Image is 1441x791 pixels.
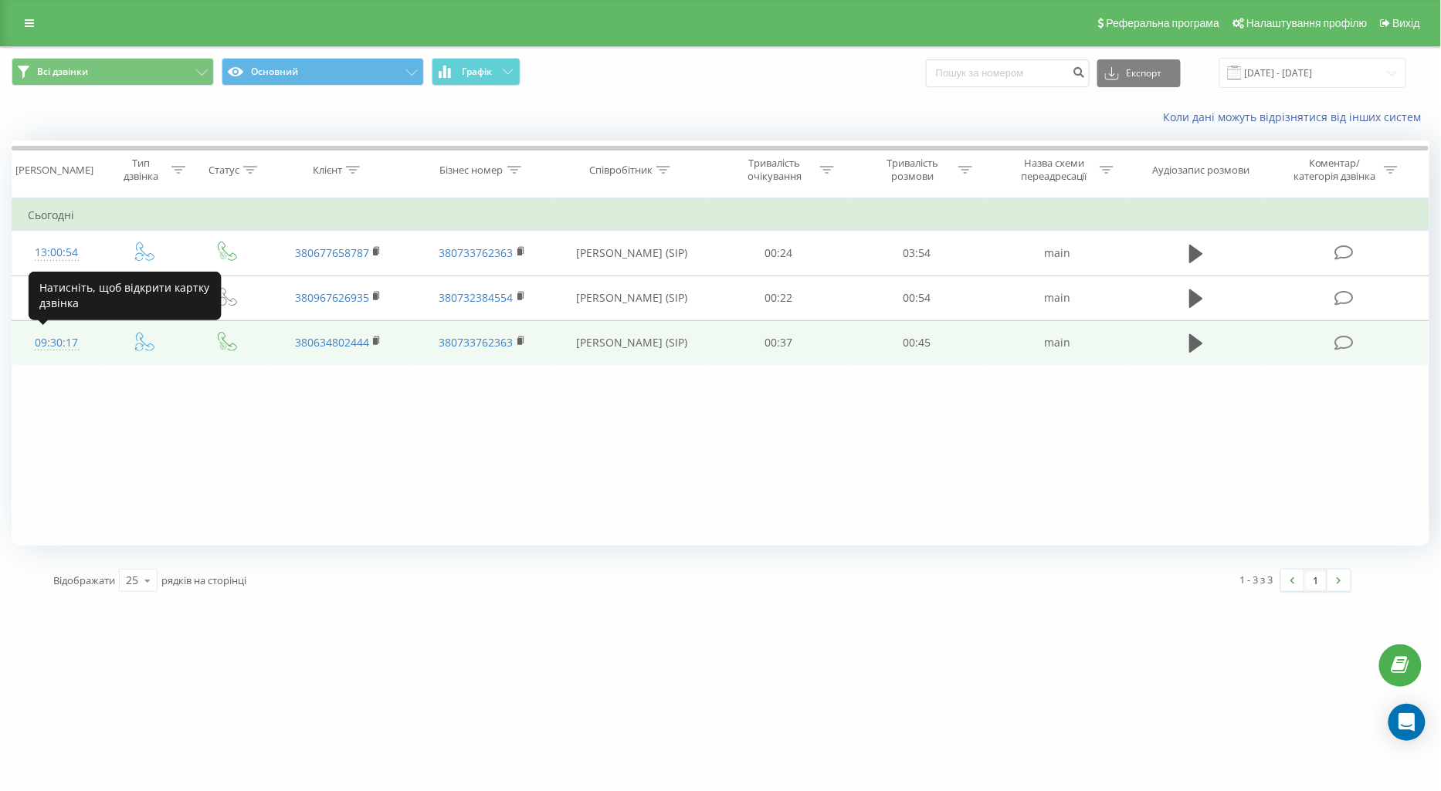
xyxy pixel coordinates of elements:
div: Аудіозапис розмови [1153,164,1250,177]
td: 00:45 [848,320,986,365]
td: main [986,231,1130,275]
td: 00:22 [709,275,847,320]
div: [PERSON_NAME] [15,164,93,177]
div: Тривалість очікування [734,157,816,183]
div: Співробітник [589,164,653,177]
button: Всі дзвінки [12,58,214,86]
div: Бізнес номер [440,164,504,177]
td: Сьогодні [12,200,1429,231]
div: Статус [209,164,239,177]
a: 380677658787 [295,245,369,260]
span: Відображати [53,573,115,587]
span: рядків на сторінці [161,573,246,587]
td: 00:37 [709,320,847,365]
div: 25 [126,573,138,588]
button: Експорт [1097,59,1181,87]
span: Налаштування профілю [1246,17,1367,29]
span: Всі дзвінки [37,66,88,78]
td: 03:54 [848,231,986,275]
button: Основний [222,58,424,86]
div: 09:30:17 [28,328,85,358]
td: 00:54 [848,275,986,320]
div: Назва схеми переадресації [1013,157,1096,183]
span: Вихід [1393,17,1420,29]
td: main [986,275,1130,320]
a: 380967626935 [295,290,369,305]
a: 1 [1304,570,1327,591]
a: 380733762363 [439,245,514,260]
a: Коли дані можуть відрізнятися вiд інших систем [1164,110,1429,124]
div: Тривалість розмови [872,157,954,183]
td: main [986,320,1130,365]
span: Графік [462,66,492,77]
input: Пошук за номером [926,59,1090,87]
td: [PERSON_NAME] (SIP) [554,231,710,275]
div: Open Intercom Messenger [1388,704,1426,741]
button: Графік [432,58,520,86]
div: Тип дзвінка [114,157,168,183]
a: 380634802444 [295,335,369,350]
a: 380733762363 [439,335,514,350]
div: 1 - 3 з 3 [1240,572,1273,587]
span: Реферальна програма [1107,17,1220,29]
div: Клієнт [313,164,342,177]
div: 13:00:54 [28,238,85,268]
a: 380732384554 [439,290,514,305]
td: [PERSON_NAME] (SIP) [554,275,710,320]
td: 00:24 [709,231,847,275]
div: Натисніть, щоб відкрити картку дзвінка [29,272,222,320]
div: Коментар/категорія дзвінка [1290,157,1380,183]
td: [PERSON_NAME] (SIP) [554,320,710,365]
